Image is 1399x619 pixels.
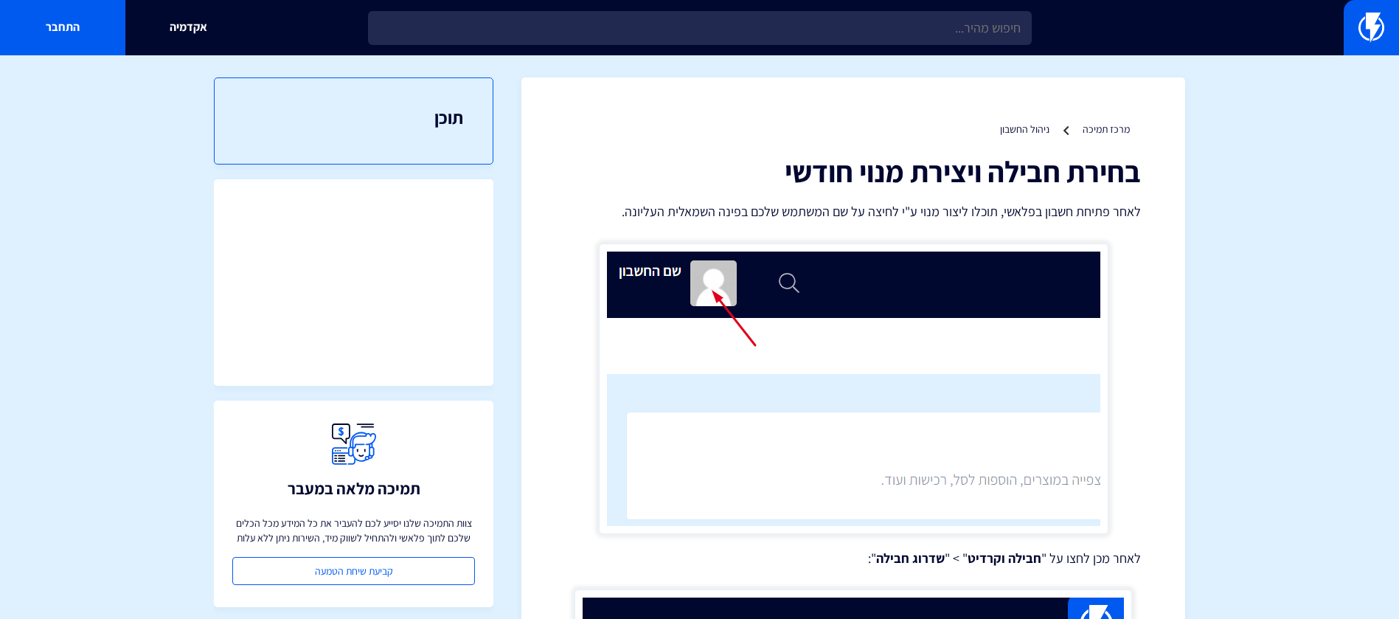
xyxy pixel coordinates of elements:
[368,11,1032,45] input: חיפוש מהיר...
[232,516,475,545] p: צוות התמיכה שלנו יסייע לכם להעביר את כל המידע מכל הכלים שלכם לתוך פלאשי ולהתחיל לשווק מיד, השירות...
[244,108,463,127] h3: תוכן
[232,557,475,585] a: קביעת שיחת הטמעה
[566,155,1141,187] h1: בחירת חבילה ויצירת מנוי חודשי
[288,480,420,497] h3: תמיכה מלאה במעבר
[566,549,1141,568] p: לאחר מכן לחצו על " " > " ":
[876,550,945,567] strong: שדרוג חבילה
[566,202,1141,221] p: לאחר פתיחת חשבון בפלאשי, תוכלו ליצור מנוי ע"י לחיצה על שם המשתמש שלכם בפינה השמאלית העליונה.
[1000,122,1049,136] a: ניהול החשבון
[968,550,1041,567] strong: חבילה וקרדיט
[1083,122,1130,136] a: מרכז תמיכה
